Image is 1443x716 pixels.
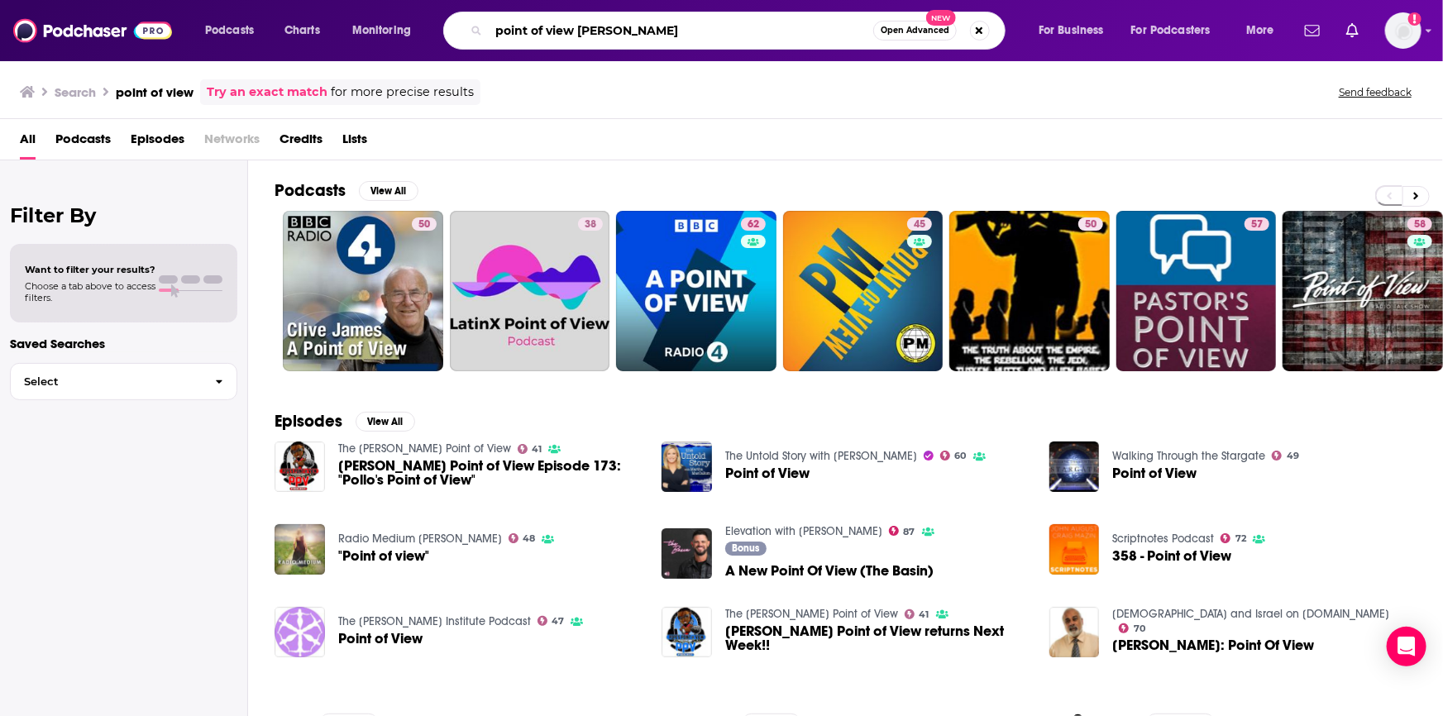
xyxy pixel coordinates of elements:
[1049,524,1100,575] img: 358 - Point of View
[1246,19,1274,42] span: More
[1287,452,1299,460] span: 49
[881,26,949,35] span: Open Advanced
[20,126,36,160] a: All
[489,17,873,44] input: Search podcasts, credits, & more...
[275,411,342,432] h2: Episodes
[10,203,237,227] h2: Filter By
[459,12,1021,50] div: Search podcasts, credits, & more...
[275,442,325,492] img: Pope's Point of View Episode 173: "Pollo's Point of View"
[725,466,810,480] a: Point of View
[1112,638,1314,652] a: Elisabeth Hasselbeck: Point Of View
[940,451,967,461] a: 60
[1298,17,1326,45] a: Show notifications dropdown
[873,21,957,41] button: Open AdvancedNew
[1049,442,1100,492] a: Point of View
[914,217,925,233] span: 45
[748,217,759,233] span: 62
[1340,17,1365,45] a: Show notifications dropdown
[955,452,967,460] span: 60
[131,126,184,160] a: Episodes
[1112,466,1197,480] a: Point of View
[116,84,194,100] h3: point of view
[1408,12,1421,26] svg: Add a profile image
[338,614,531,628] a: The Ruth Institute Podcast
[205,19,254,42] span: Podcasts
[1334,85,1417,99] button: Send feedback
[725,564,934,578] span: A New Point Of View (The Basin)
[274,17,330,44] a: Charts
[904,528,915,536] span: 87
[1407,217,1432,231] a: 58
[275,607,325,657] img: Point of View
[725,607,898,621] a: The Pope's Point of View
[1112,607,1389,621] a: Holy Scriptures and Israel on Oneplace.com
[284,19,320,42] span: Charts
[1385,12,1421,49] button: Show profile menu
[725,524,882,538] a: Elevation with Steven Furtick
[338,442,511,456] a: The Pope's Point of View
[13,15,172,46] img: Podchaser - Follow, Share and Rate Podcasts
[585,217,596,233] span: 38
[552,618,564,625] span: 47
[275,180,418,201] a: PodcastsView All
[338,532,502,546] a: Radio Medium Laura Lee
[926,10,956,26] span: New
[1251,217,1263,233] span: 57
[1112,532,1214,546] a: Scriptnotes Podcast
[283,211,443,371] a: 50
[1235,17,1295,44] button: open menu
[905,609,929,619] a: 41
[1039,19,1104,42] span: For Business
[338,459,643,487] span: [PERSON_NAME] Point of View Episode 173: "Pollo's Point of View"
[889,526,915,536] a: 87
[356,412,415,432] button: View All
[725,624,1030,652] a: Pope's Point of View returns Next Week!!
[341,17,432,44] button: open menu
[280,126,323,160] a: Credits
[1116,211,1277,371] a: 57
[331,83,474,102] span: for more precise results
[725,624,1030,652] span: [PERSON_NAME] Point of View returns Next Week!!
[55,84,96,100] h3: Search
[275,411,415,432] a: EpisodesView All
[532,446,542,453] span: 41
[1235,535,1246,542] span: 72
[1385,12,1421,49] img: User Profile
[783,211,944,371] a: 45
[1112,638,1314,652] span: [PERSON_NAME]: Point Of View
[1112,549,1231,563] a: 358 - Point of View
[509,533,536,543] a: 48
[1120,17,1235,44] button: open menu
[412,217,437,231] a: 50
[1221,533,1246,543] a: 72
[538,616,565,626] a: 47
[275,524,325,575] img: "Point of view"
[338,549,429,563] a: "Point of view"
[10,363,237,400] button: Select
[207,83,327,102] a: Try an exact match
[1387,627,1426,666] div: Open Intercom Messenger
[352,19,411,42] span: Monitoring
[338,632,423,646] a: Point of View
[204,126,260,160] span: Networks
[662,607,712,657] img: Pope's Point of View returns Next Week!!
[359,181,418,201] button: View All
[741,217,766,231] a: 62
[1119,623,1145,633] a: 70
[907,217,932,231] a: 45
[518,444,542,454] a: 41
[662,528,712,579] img: A New Point Of View (The Basin)
[338,459,643,487] a: Pope's Point of View Episode 173: "Pollo's Point of View"
[194,17,275,44] button: open menu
